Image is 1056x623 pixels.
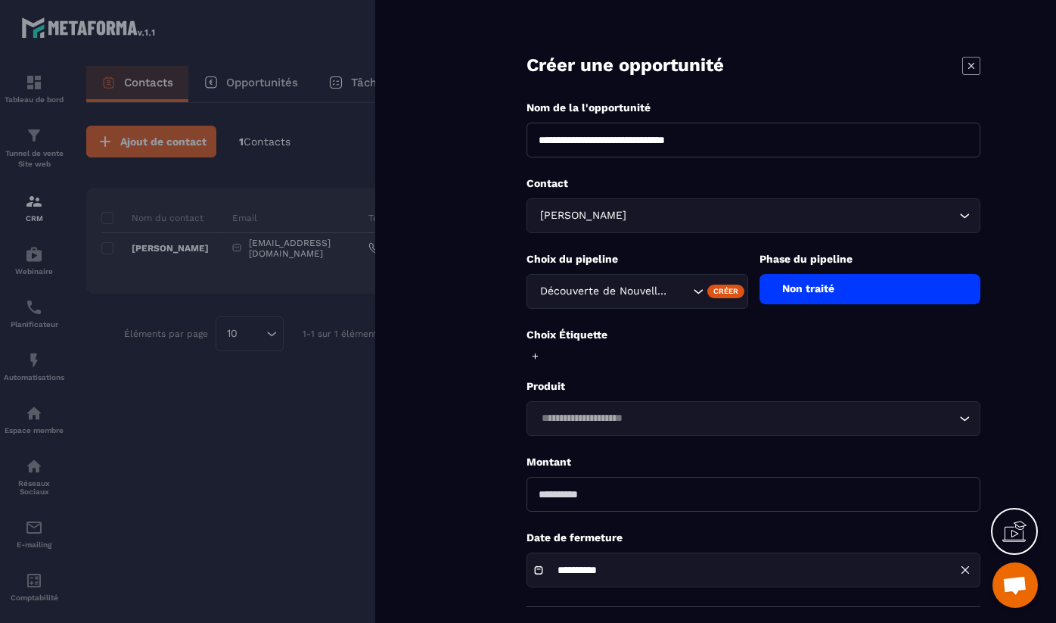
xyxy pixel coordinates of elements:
[526,101,980,115] p: Nom de la l'opportunité
[536,410,955,427] input: Search for option
[526,176,980,191] p: Contact
[526,531,980,545] p: Date de fermeture
[992,562,1038,608] div: Ouvrir le chat
[759,252,981,266] p: Phase du pipeline
[536,283,674,300] span: Découverte de Nouvelle Terre
[707,285,744,298] div: Créer
[526,401,980,436] div: Search for option
[674,283,689,300] input: Search for option
[536,207,629,224] span: [PERSON_NAME]
[526,455,980,469] p: Montant
[526,53,724,78] p: Créer une opportunité
[526,252,748,266] p: Choix du pipeline
[526,379,980,394] p: Produit
[629,207,955,224] input: Search for option
[526,198,980,233] div: Search for option
[526,274,748,309] div: Search for option
[526,328,980,342] p: Choix Étiquette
